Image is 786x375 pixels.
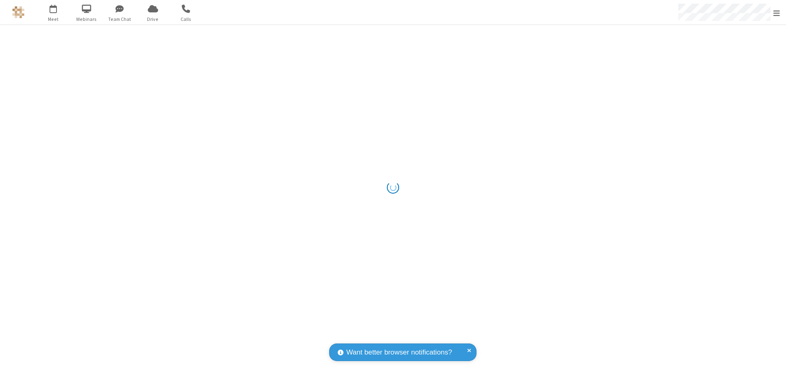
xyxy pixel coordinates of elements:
[12,6,25,18] img: QA Selenium DO NOT DELETE OR CHANGE
[71,16,102,23] span: Webinars
[171,16,201,23] span: Calls
[138,16,168,23] span: Drive
[346,347,452,358] span: Want better browser notifications?
[104,16,135,23] span: Team Chat
[38,16,69,23] span: Meet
